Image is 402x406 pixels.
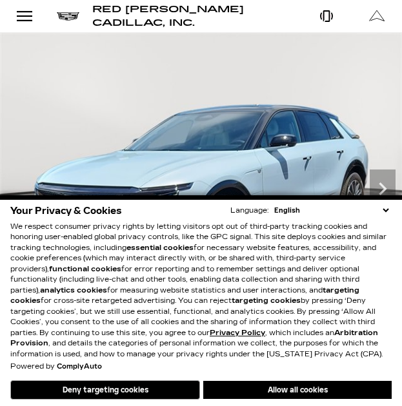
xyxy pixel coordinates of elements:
[10,363,102,371] div: Powered by
[203,381,392,399] button: Allow all cookies
[126,244,194,252] strong: essential cookies
[210,329,265,337] a: Privacy Policy
[10,222,392,360] p: We respect consumer privacy rights by letting visitors opt out of third-party tracking cookies an...
[230,207,268,214] div: Language:
[92,4,244,28] span: Red [PERSON_NAME] Cadillac, Inc.
[57,363,102,371] a: ComplyAuto
[271,205,392,216] select: Language Select
[232,296,301,305] strong: targeting cookies
[10,204,122,217] span: Your Privacy & Cookies
[40,286,107,295] strong: analytics cookies
[57,12,79,21] img: Cadillac logo
[370,169,396,208] div: Next
[92,3,301,30] a: Red [PERSON_NAME] Cadillac, Inc.
[10,380,200,400] button: Deny targeting cookies
[57,10,79,23] a: Cadillac logo
[49,265,121,273] strong: functional cookies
